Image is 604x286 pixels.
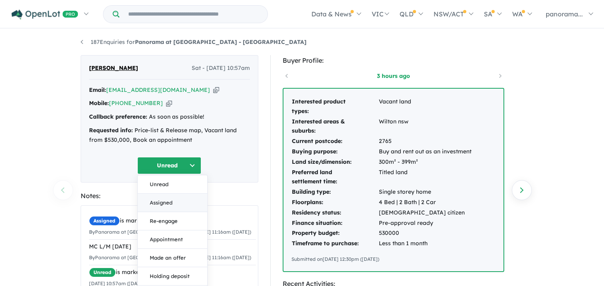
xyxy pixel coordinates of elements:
a: [EMAIL_ADDRESS][DOMAIN_NAME] [106,86,210,93]
div: As soon as possible! [89,112,250,122]
td: Residency status: [291,208,378,218]
td: Buy and rent out as an investment [378,147,472,157]
td: 2765 [378,136,472,147]
span: panorama... [546,10,583,18]
button: Made an offer [138,248,207,267]
td: Wilton nsw [378,117,472,137]
a: [PHONE_NUMBER] [109,99,163,107]
button: Unread [137,157,201,174]
button: Re-engage [138,212,207,230]
td: 300m² - 399m² [378,157,472,167]
button: Appointment [138,230,207,248]
td: Land size/dimension: [291,157,378,167]
td: Pre-approval ready [378,218,472,228]
strong: Requested info: [89,127,133,134]
span: Unread [89,268,116,277]
strong: Callback preference: [89,113,147,120]
span: [PERSON_NAME] [89,64,138,73]
td: Titled land [378,167,472,187]
td: Building type: [291,187,378,197]
td: Buying purpose: [291,147,378,157]
td: Finance situation: [291,218,378,228]
div: Submitted on [DATE] 12:30pm ([DATE]) [291,255,495,263]
td: 530000 [378,228,472,238]
button: Copy [213,86,219,94]
div: Buyer Profile: [283,55,504,66]
a: 187Enquiries forPanorama at [GEOGRAPHIC_DATA] - [GEOGRAPHIC_DATA] [81,38,307,46]
td: Interested product types: [291,97,378,117]
button: Unread [138,175,207,193]
strong: Panorama at [GEOGRAPHIC_DATA] - [GEOGRAPHIC_DATA] [135,38,307,46]
td: Current postcode: [291,136,378,147]
span: Assigned [89,216,120,226]
small: By Panorama at [GEOGRAPHIC_DATA] leiton - [DATE] 11:16am ([DATE]) [89,254,251,260]
div: Price-list & Release map, Vacant land from $530,000, Book an appointment [89,126,250,145]
td: Floorplans: [291,197,378,208]
button: Holding deposit [138,267,207,285]
a: 3 hours ago [359,72,427,80]
td: Vacant land [378,97,472,117]
img: Openlot PRO Logo White [12,10,78,20]
input: Try estate name, suburb, builder or developer [121,6,266,23]
td: Property budget: [291,228,378,238]
td: Timeframe to purchase: [291,238,378,249]
strong: Mobile: [89,99,109,107]
td: Preferred land settlement time: [291,167,378,187]
div: is marked. [89,268,256,277]
td: Interested areas & suburbs: [291,117,378,137]
div: MC L/M [DATE] [89,242,256,252]
td: Less than 1 month [378,238,472,249]
nav: breadcrumb [81,38,524,47]
button: Assigned [138,193,207,212]
button: Copy [166,99,172,107]
small: By Panorama at [GEOGRAPHIC_DATA] leiton - [DATE] 11:16am ([DATE]) [89,229,251,235]
strong: Email: [89,86,106,93]
div: is marked. [89,216,256,226]
span: Sat - [DATE] 10:57am [192,64,250,73]
td: 4 Bed | 2 Bath | 2 Car [378,197,472,208]
td: [DEMOGRAPHIC_DATA] citizen [378,208,472,218]
td: Single storey home [378,187,472,197]
div: Notes: [81,191,258,201]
